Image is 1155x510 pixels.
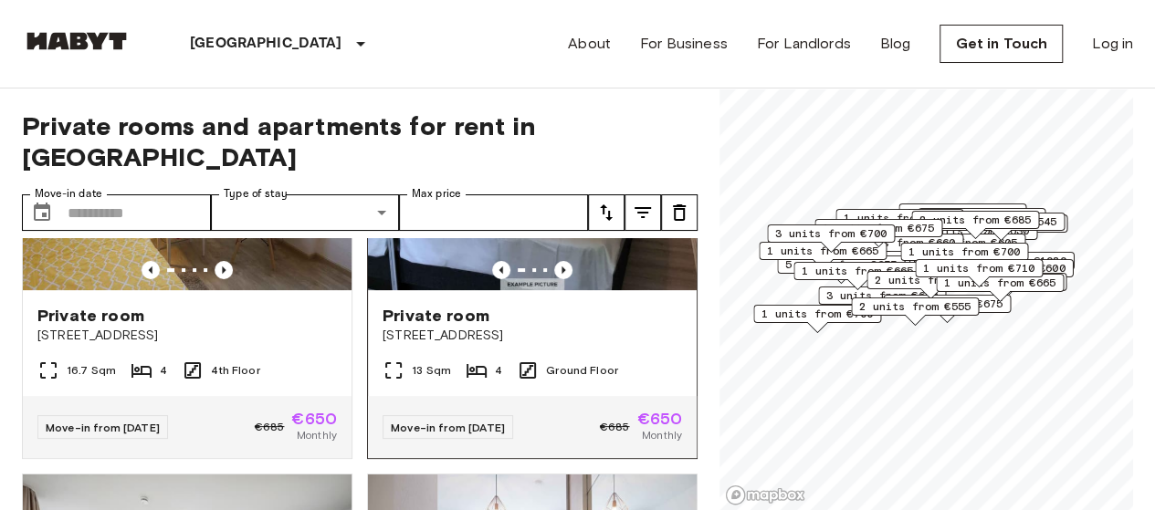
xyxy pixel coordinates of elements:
button: Choose date [24,194,60,231]
span: 3 units from €700 [775,225,887,242]
span: 4 [495,362,502,379]
div: Map marker [767,224,895,253]
span: €685 [600,419,630,435]
button: tune [588,194,625,231]
span: Move-in from [DATE] [391,421,505,434]
span: 1 units from €685 [844,210,955,226]
div: Map marker [900,243,1028,271]
a: Marketing picture of unit DE-04-038-001-03HFPrevious imagePrevious imagePrivate room[STREET_ADDRE... [367,70,698,459]
span: 13 Sqm [412,362,451,379]
span: 3 units from €600 [826,287,938,304]
span: Private rooms and apartments for rent in [GEOGRAPHIC_DATA] [22,110,698,172]
span: 2 units from €545 [945,213,1056,230]
button: tune [661,194,698,231]
div: Map marker [936,274,1064,302]
span: 1 units from €675 [823,220,934,236]
div: Map marker [835,209,963,237]
a: Blog [880,33,911,55]
span: 16.7 Sqm [67,362,116,379]
img: Habyt [22,32,131,50]
span: 1 units from €665 [802,263,913,279]
span: Ground Floor [546,362,618,379]
span: Monthly [297,427,337,443]
span: €685 [255,419,285,435]
label: Move-in date [35,186,102,202]
span: 4th Floor [211,362,259,379]
span: Monthly [642,427,682,443]
div: Map marker [940,259,1074,287]
span: Private room [37,305,144,327]
div: Map marker [851,297,979,326]
span: 12 units from €600 [948,260,1066,276]
label: Type of stay [224,186,288,202]
span: 9 units from €1020 [949,253,1066,269]
a: Log in [1092,33,1133,55]
a: Marketing picture of unit DE-04-013-001-01HFPrevious imagePrevious imagePrivate room[STREET_ADDRE... [22,70,352,459]
span: 1 units from €700 [908,244,1020,260]
span: Move-in from [DATE] [46,421,160,434]
a: Get in Touch [940,25,1063,63]
span: [STREET_ADDRESS] [37,327,337,345]
div: Map marker [911,211,1039,239]
div: Map marker [940,252,1075,280]
span: 1 units from €710 [923,260,1034,276]
div: Map marker [759,242,887,270]
button: Previous image [215,261,233,279]
span: 1 units from €650 [907,204,1018,221]
div: Map marker [835,234,963,262]
span: 2 units from €555 [859,298,971,315]
div: Map marker [753,305,881,333]
span: 4 [160,362,167,379]
span: 2 units from €690 [875,272,986,288]
div: Map marker [818,286,946,315]
div: Map marker [915,259,1043,287]
span: Private room [383,305,489,327]
span: €650 [291,411,337,427]
span: €650 [636,411,682,427]
span: 2 units from €675 [891,296,1003,312]
a: About [568,33,611,55]
button: Previous image [554,261,572,279]
span: 2 units from €685 [919,212,1031,228]
span: 1 units from €615 [926,209,1037,225]
span: 1 units from €700 [761,306,873,322]
p: [GEOGRAPHIC_DATA] [190,33,342,55]
a: For Landlords [757,33,851,55]
div: Map marker [866,271,994,299]
button: tune [625,194,661,231]
label: Max price [412,186,461,202]
div: Map marker [898,203,1026,232]
span: [STREET_ADDRESS] [383,327,682,345]
a: For Business [640,33,728,55]
div: Map marker [918,208,1045,236]
div: Map marker [814,219,942,247]
a: Mapbox logo [725,484,805,505]
button: Previous image [142,261,160,279]
button: Previous image [492,261,510,279]
div: Map marker [793,262,921,290]
span: 1 units from €665 [944,275,1055,291]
